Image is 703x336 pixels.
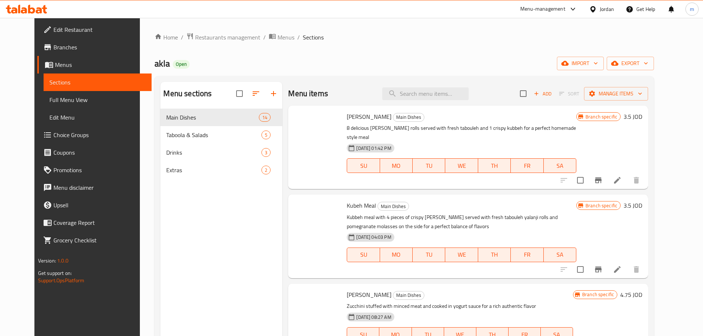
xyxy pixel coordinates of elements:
a: Grocery Checklist [37,231,152,249]
span: Grocery Checklist [53,236,146,245]
a: Support.OpsPlatform [38,276,85,285]
span: MO [383,161,410,171]
span: SU [350,249,377,260]
span: 1.0.0 [57,256,68,265]
span: Taboola & Salads [166,131,261,139]
span: Sections [49,78,146,87]
span: Coverage Report [53,218,146,227]
button: FR [511,158,543,173]
div: Menu-management [520,5,565,14]
a: Choice Groups [37,126,152,144]
button: SU [347,158,380,173]
span: export [613,59,648,68]
span: TH [481,249,508,260]
span: TU [416,249,442,260]
span: MO [383,249,410,260]
button: delete [628,261,645,278]
div: Main Dishes [377,202,409,211]
button: Manage items [584,87,648,101]
button: delete [628,171,645,189]
span: Upsell [53,201,146,209]
span: Select to update [573,262,588,277]
span: Extras [166,166,261,174]
p: Kubbeh meal with 4 pieces of crispy [PERSON_NAME] served with fresh tabouleh yalanji rolls and po... [347,213,576,231]
span: Choice Groups [53,131,146,139]
span: TH [481,161,508,171]
div: Extras2 [160,161,282,179]
button: SA [544,248,576,262]
span: 3 [262,149,270,156]
span: Sort sections [247,85,265,102]
div: items [261,148,271,157]
span: Promotions [53,166,146,174]
a: Menu disclaimer [37,179,152,196]
span: Select section [516,86,531,101]
button: WE [445,158,478,173]
span: 14 [259,114,270,121]
button: Add section [265,85,282,102]
span: Drinks [166,148,261,157]
span: akla [155,55,170,72]
span: [DATE] 08:27 AM [353,314,394,321]
span: WE [448,249,475,260]
a: Promotions [37,161,152,179]
span: Select to update [573,173,588,188]
input: search [382,87,469,100]
button: TH [478,248,511,262]
span: SU [350,161,377,171]
span: Main Dishes [166,113,259,122]
button: FR [511,248,543,262]
button: SA [544,158,576,173]
div: Main Dishes14 [160,109,282,126]
button: SU [347,248,380,262]
div: Drinks3 [160,144,282,161]
button: TU [413,158,445,173]
span: FR [514,161,540,171]
div: Jordan [600,5,614,13]
button: import [557,57,604,70]
span: Restaurants management [195,33,260,42]
nav: breadcrumb [155,33,654,42]
span: SA [547,249,573,260]
span: Menu disclaimer [53,183,146,192]
span: Select all sections [232,86,247,101]
span: [PERSON_NAME] [347,111,391,122]
button: Add [531,88,554,99]
li: / [263,33,266,42]
span: Edit Menu [49,113,146,122]
li: / [181,33,183,42]
span: Edit Restaurant [53,25,146,34]
span: 5 [262,132,270,139]
h2: Menu sections [163,88,212,99]
div: items [261,131,271,139]
div: items [261,166,271,174]
span: Version: [38,256,56,265]
a: Sections [44,73,152,91]
a: Branches [37,38,152,56]
li: / [297,33,300,42]
span: Main Dishes [393,291,424,299]
span: m [690,5,694,13]
p: Zucchini stuffed with minced meat and cooked in yogurt sauce for a rich authentic flavor [347,302,573,311]
a: Home [155,33,178,42]
a: Menus [37,56,152,73]
span: Main Dishes [378,202,409,211]
span: Main Dishes [393,113,424,121]
a: Coverage Report [37,214,152,231]
p: 8 delicious [PERSON_NAME] rolls served with fresh tabouleh and 1 crispy kubbeh for a perfect home... [347,124,576,142]
span: Full Menu View [49,95,146,104]
div: Open [173,60,190,69]
a: Full Menu View [44,91,152,109]
h2: Menu items [288,88,328,99]
span: Branches [53,43,146,52]
span: Get support on: [38,268,72,278]
a: Edit menu item [613,265,622,274]
button: export [607,57,654,70]
span: SA [547,161,573,171]
span: Open [173,61,190,67]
